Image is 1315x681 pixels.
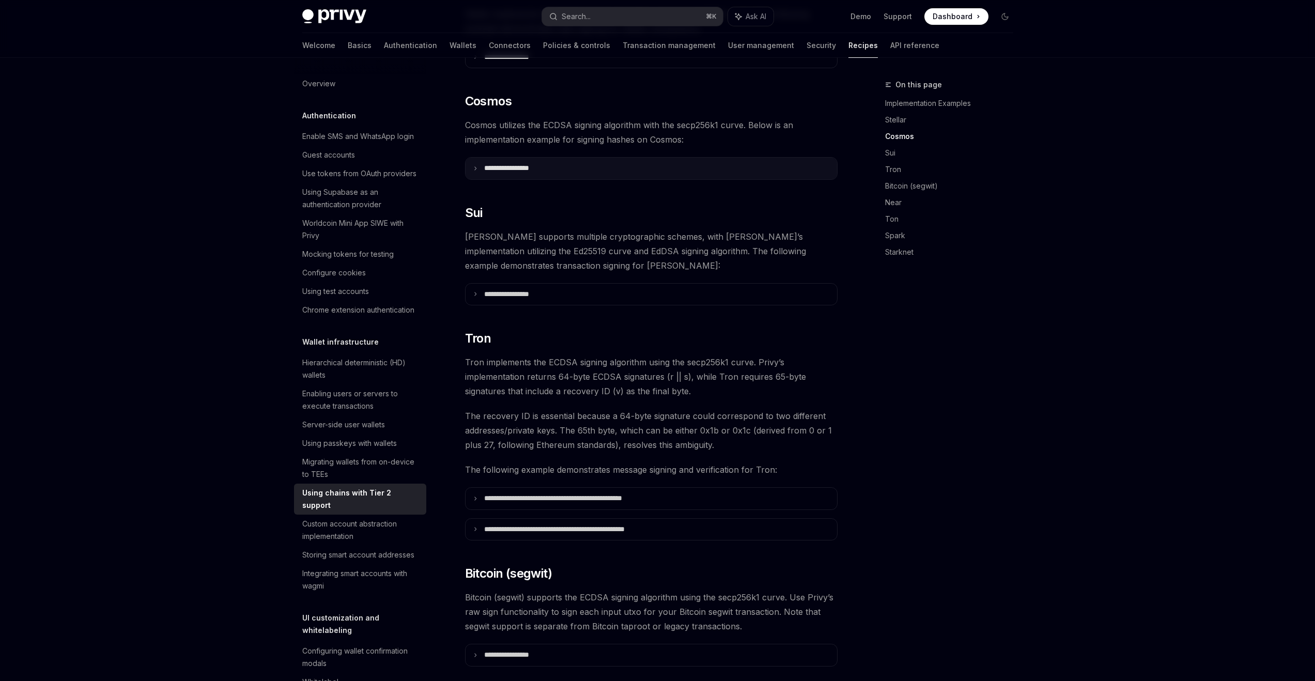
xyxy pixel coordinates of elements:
[807,33,836,58] a: Security
[885,161,1022,178] a: Tron
[294,353,426,384] a: Hierarchical deterministic (HD) wallets
[885,227,1022,244] a: Spark
[850,11,871,22] a: Demo
[302,567,420,592] div: Integrating smart accounts with wagmi
[294,127,426,146] a: Enable SMS and WhatsApp login
[302,437,397,450] div: Using passkeys with wallets
[997,8,1013,25] button: Toggle dark mode
[465,462,838,477] span: The following example demonstrates message signing and verification for Tron:
[623,33,716,58] a: Transaction management
[302,388,420,412] div: Enabling users or servers to execute transactions
[450,33,476,58] a: Wallets
[302,217,420,242] div: Worldcoin Mini App SIWE with Privy
[302,549,414,561] div: Storing smart account addresses
[294,245,426,264] a: Mocking tokens for testing
[933,11,972,22] span: Dashboard
[302,78,335,90] div: Overview
[302,336,379,348] h5: Wallet infrastructure
[895,79,942,91] span: On this page
[294,434,426,453] a: Using passkeys with wallets
[465,330,491,347] span: Tron
[465,205,483,221] span: Sui
[294,564,426,595] a: Integrating smart accounts with wagmi
[489,33,531,58] a: Connectors
[294,301,426,319] a: Chrome extension authentication
[890,33,939,58] a: API reference
[294,415,426,434] a: Server-side user wallets
[848,33,878,58] a: Recipes
[465,229,838,273] span: [PERSON_NAME] supports multiple cryptographic schemes, with [PERSON_NAME]’s implementation utiliz...
[302,149,355,161] div: Guest accounts
[465,590,838,633] span: Bitcoin (segwit) supports the ECDSA signing algorithm using the secp256k1 curve. Use Privy’s raw ...
[885,128,1022,145] a: Cosmos
[884,11,912,22] a: Support
[294,164,426,183] a: Use tokens from OAuth providers
[294,282,426,301] a: Using test accounts
[302,645,420,670] div: Configuring wallet confirmation modals
[294,515,426,546] a: Custom account abstraction implementation
[302,487,420,512] div: Using chains with Tier 2 support
[924,8,988,25] a: Dashboard
[562,10,591,23] div: Search...
[543,33,610,58] a: Policies & controls
[465,93,512,110] span: Cosmos
[348,33,372,58] a: Basics
[465,409,838,452] span: The recovery ID is essential because a 64-byte signature could correspond to two different addres...
[728,7,773,26] button: Ask AI
[302,518,420,543] div: Custom account abstraction implementation
[302,456,420,481] div: Migrating wallets from on-device to TEEs
[294,453,426,484] a: Migrating wallets from on-device to TEEs
[465,355,838,398] span: Tron implements the ECDSA signing algorithm using the secp256k1 curve. Privy’s implementation ret...
[294,484,426,515] a: Using chains with Tier 2 support
[885,194,1022,211] a: Near
[885,145,1022,161] a: Sui
[302,167,416,180] div: Use tokens from OAuth providers
[302,267,366,279] div: Configure cookies
[542,7,723,26] button: Search...⌘K
[302,419,385,431] div: Server-side user wallets
[302,110,356,122] h5: Authentication
[302,33,335,58] a: Welcome
[465,565,552,582] span: Bitcoin (segwit)
[294,264,426,282] a: Configure cookies
[302,186,420,211] div: Using Supabase as an authentication provider
[302,9,366,24] img: dark logo
[294,642,426,673] a: Configuring wallet confirmation modals
[294,546,426,564] a: Storing smart account addresses
[294,146,426,164] a: Guest accounts
[302,357,420,381] div: Hierarchical deterministic (HD) wallets
[885,95,1022,112] a: Implementation Examples
[302,612,426,637] h5: UI customization and whitelabeling
[294,384,426,415] a: Enabling users or servers to execute transactions
[885,112,1022,128] a: Stellar
[294,214,426,245] a: Worldcoin Mini App SIWE with Privy
[302,248,394,260] div: Mocking tokens for testing
[706,12,717,21] span: ⌘ K
[728,33,794,58] a: User management
[746,11,766,22] span: Ask AI
[885,244,1022,260] a: Starknet
[885,178,1022,194] a: Bitcoin (segwit)
[302,285,369,298] div: Using test accounts
[465,118,838,147] span: Cosmos utilizes the ECDSA signing algorithm with the secp256k1 curve. Below is an implementation ...
[294,183,426,214] a: Using Supabase as an authentication provider
[885,211,1022,227] a: Ton
[294,74,426,93] a: Overview
[302,304,414,316] div: Chrome extension authentication
[384,33,437,58] a: Authentication
[302,130,414,143] div: Enable SMS and WhatsApp login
